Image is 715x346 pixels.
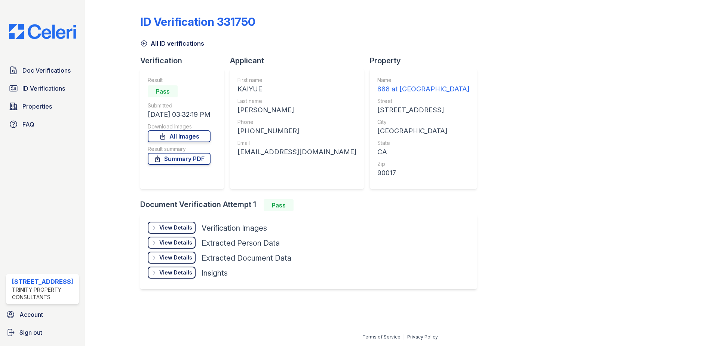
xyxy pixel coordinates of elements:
a: Doc Verifications [6,63,79,78]
a: Terms of Service [362,334,401,340]
div: First name [237,76,356,84]
div: Phone [237,118,356,126]
a: Sign out [3,325,82,340]
div: Applicant [230,55,370,66]
div: Extracted Document Data [202,253,291,263]
a: Account [3,307,82,322]
div: Email [237,139,356,147]
div: Zip [377,160,469,168]
a: All ID verifications [140,39,204,48]
div: KAIYUE [237,84,356,94]
div: View Details [159,254,192,261]
div: 888 at [GEOGRAPHIC_DATA] [377,84,469,94]
a: Name 888 at [GEOGRAPHIC_DATA] [377,76,469,94]
div: Insights [202,268,228,278]
div: Last name [237,97,356,105]
a: ID Verifications [6,81,79,96]
div: Street [377,97,469,105]
div: | [403,334,405,340]
span: Sign out [19,328,42,337]
div: Pass [264,199,294,211]
div: View Details [159,224,192,231]
div: ID Verification 331750 [140,15,255,28]
div: Property [370,55,483,66]
div: Document Verification Attempt 1 [140,199,483,211]
div: Download Images [148,123,211,130]
div: [STREET_ADDRESS] [12,277,76,286]
a: Summary PDF [148,153,211,165]
div: View Details [159,239,192,246]
a: Properties [6,99,79,114]
a: Privacy Policy [407,334,438,340]
div: Name [377,76,469,84]
span: ID Verifications [22,84,65,93]
div: View Details [159,269,192,276]
div: Result [148,76,211,84]
a: FAQ [6,117,79,132]
a: All Images [148,130,211,142]
div: [PERSON_NAME] [237,105,356,115]
div: CA [377,147,469,157]
div: Verification [140,55,230,66]
div: Result summary [148,145,211,153]
span: Properties [22,102,52,111]
span: FAQ [22,120,34,129]
div: [PHONE_NUMBER] [237,126,356,136]
div: Trinity Property Consultants [12,286,76,301]
div: [STREET_ADDRESS] [377,105,469,115]
div: Verification Images [202,223,267,233]
div: Extracted Person Data [202,238,280,248]
div: [EMAIL_ADDRESS][DOMAIN_NAME] [237,147,356,157]
div: Submitted [148,102,211,109]
div: Pass [148,85,178,97]
div: [GEOGRAPHIC_DATA] [377,126,469,136]
div: State [377,139,469,147]
div: City [377,118,469,126]
img: CE_Logo_Blue-a8612792a0a2168367f1c8372b55b34899dd931a85d93a1a3d3e32e68fde9ad4.png [3,24,82,39]
span: Doc Verifications [22,66,71,75]
span: Account [19,310,43,319]
div: 90017 [377,168,469,178]
div: [DATE] 03:32:19 PM [148,109,211,120]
